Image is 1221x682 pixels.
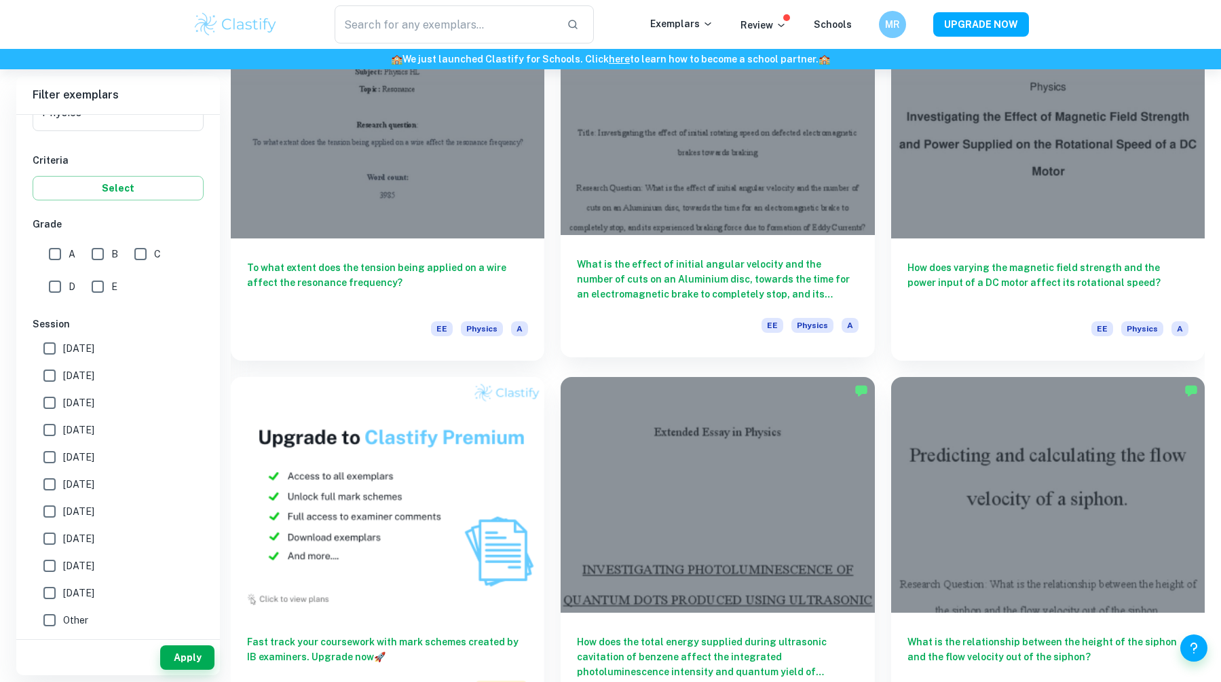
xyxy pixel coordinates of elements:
[933,12,1029,37] button: UPGRADE NOW
[1180,634,1207,662] button: Help and Feedback
[650,16,713,31] p: Exemplars
[1171,321,1188,336] span: A
[511,321,528,336] span: A
[561,3,874,361] a: What is the effect of initial angular velocity and the number of cuts on an Aluminium disc, towar...
[160,645,214,670] button: Apply
[842,318,859,333] span: A
[33,317,204,331] h6: Session
[231,3,544,361] a: To what extent does the tension being applied on a wire affect the resonance frequency?EEPhysicsA
[891,3,1205,361] a: How does varying the magnetic field strength and the power input of a DC motor affect its rotatio...
[461,321,503,336] span: Physics
[63,586,94,600] span: [DATE]
[907,634,1188,679] h6: What is the relationship between the height of the siphon and the flow velocity out of the siphon?
[609,54,630,65] a: here
[63,395,94,410] span: [DATE]
[247,260,528,305] h6: To what extent does the tension being applied on a wire affect the resonance frequency?
[879,11,906,38] button: MR
[577,634,858,679] h6: How does the total energy supplied during ultrasonic cavitation of benzene affect the integrated ...
[33,217,204,232] h6: Grade
[33,176,204,200] button: Select
[374,651,386,662] span: 🚀
[819,54,830,65] span: 🏫
[154,247,161,262] span: C
[391,54,402,65] span: 🏫
[111,279,117,294] span: E
[854,384,868,397] img: Marked
[63,613,88,628] span: Other
[63,341,94,356] span: [DATE]
[762,318,783,333] span: EE
[63,477,94,492] span: [DATE]
[193,11,279,38] img: Clastify logo
[63,504,94,519] span: [DATE]
[111,247,118,262] span: B
[814,19,852,30] a: Schools
[791,318,833,333] span: Physics
[33,153,204,168] h6: Criteria
[1091,321,1113,336] span: EE
[63,450,94,465] span: [DATE]
[907,260,1188,305] h6: How does varying the magnetic field strength and the power input of a DC motor affect its rotatio...
[16,76,220,114] h6: Filter exemplars
[63,558,94,573] span: [DATE]
[63,423,94,437] span: [DATE]
[69,279,75,294] span: D
[63,531,94,546] span: [DATE]
[231,377,544,613] img: Thumbnail
[740,18,787,33] p: Review
[884,17,900,32] h6: MR
[69,247,75,262] span: A
[577,257,858,302] h6: What is the effect of initial angular velocity and the number of cuts on an Aluminium disc, towar...
[1121,321,1163,336] span: Physics
[63,368,94,383] span: [DATE]
[1184,384,1198,397] img: Marked
[247,634,528,664] h6: Fast track your coursework with mark schemes created by IB examiners. Upgrade now
[335,5,557,43] input: Search for any exemplars...
[3,52,1218,67] h6: We just launched Clastify for Schools. Click to learn how to become a school partner.
[431,321,453,336] span: EE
